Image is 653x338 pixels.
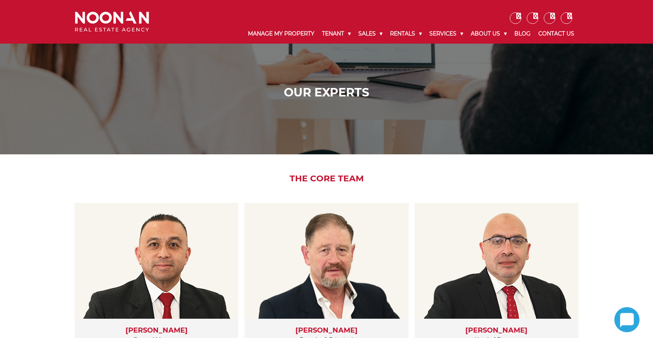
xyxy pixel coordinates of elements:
[467,24,511,44] a: About Us
[69,174,584,184] h2: The Core Team
[252,326,400,335] h3: [PERSON_NAME]
[82,326,231,335] h3: [PERSON_NAME]
[426,24,467,44] a: Services
[354,24,386,44] a: Sales
[386,24,426,44] a: Rentals
[511,24,534,44] a: Blog
[534,24,578,44] a: Contact Us
[244,24,318,44] a: Manage My Property
[77,86,576,100] h1: Our Experts
[422,326,571,335] h3: [PERSON_NAME]
[75,12,149,32] img: Noonan Real Estate Agency
[318,24,354,44] a: Tenant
